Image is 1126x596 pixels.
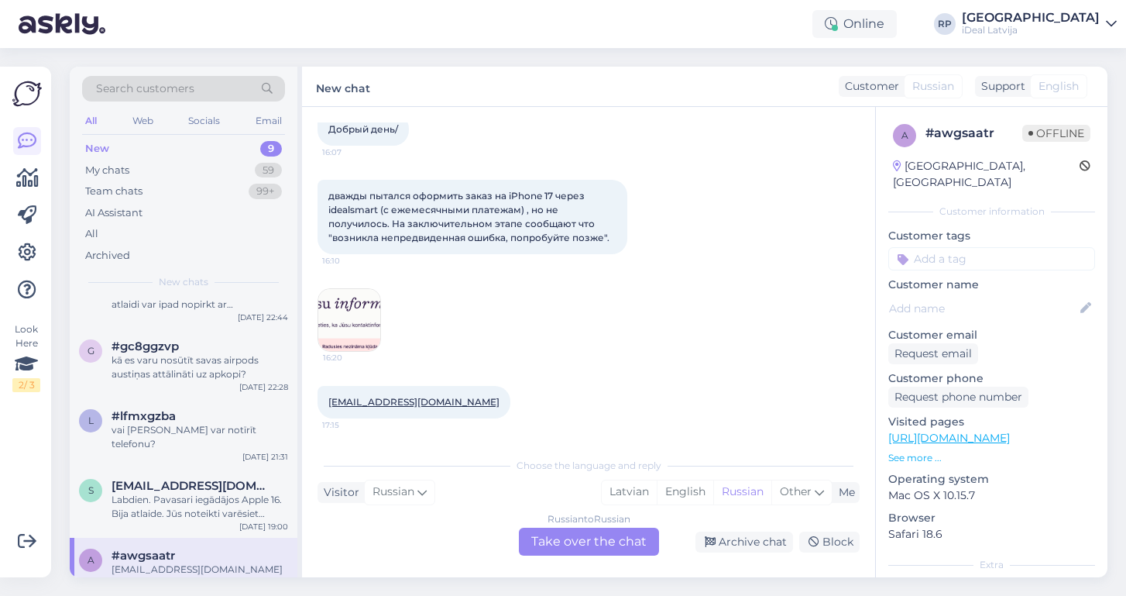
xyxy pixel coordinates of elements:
[88,415,94,426] span: l
[252,111,285,131] div: Email
[888,510,1095,526] p: Browser
[893,158,1080,191] div: [GEOGRAPHIC_DATA], [GEOGRAPHIC_DATA]
[159,275,208,289] span: New chats
[112,563,288,577] div: [EMAIL_ADDRESS][DOMAIN_NAME]
[12,79,42,109] img: Askly Logo
[372,484,414,501] span: Russian
[888,526,1095,543] p: Safari 18.6
[82,111,100,131] div: All
[888,327,1095,343] p: Customer email
[112,493,288,521] div: Labdien. Pavasari iegādājos Apple 16. Bija atlaide. Jūs noteikti varēsiet pateikt cik maksāja tel...
[799,532,860,553] div: Block
[812,10,897,38] div: Online
[239,381,288,393] div: [DATE] 22:28
[328,123,398,135] span: Добрый день/
[888,247,1095,270] input: Add a tag
[602,481,657,504] div: Latvian
[322,255,380,267] span: 16:10
[322,419,380,431] span: 17:15
[975,78,1025,95] div: Support
[888,205,1095,219] div: Customer information
[832,484,855,501] div: Me
[85,141,109,157] div: New
[112,479,273,493] span: sigitakikure@inbox.lv
[548,512,630,526] div: Russian to Russian
[888,471,1095,487] p: Operating system
[85,163,129,178] div: My chats
[713,481,771,504] div: Russian
[839,78,899,95] div: Customer
[657,481,713,504] div: English
[88,345,94,357] span: g
[242,577,288,588] div: [DATE] 17:15
[695,532,793,553] div: Archive chat
[318,459,860,473] div: Choose the language and reply
[888,558,1095,572] div: Extra
[912,78,954,95] span: Russian
[889,300,1077,317] input: Add name
[888,277,1095,293] p: Customer name
[318,289,380,351] img: Attachment
[328,190,609,243] span: дважды пытался оформить заказ на iPhone 17 через idealsmart (с ежемесячными платежам) , но не пол...
[85,226,98,242] div: All
[323,352,381,363] span: 16:20
[238,312,288,323] div: [DATE] 22:44
[925,124,1022,143] div: # awgsaatr
[322,146,380,158] span: 16:07
[962,12,1117,36] a: [GEOGRAPHIC_DATA]iDeal Latvija
[239,521,288,532] div: [DATE] 19:00
[780,484,812,498] span: Other
[85,205,142,221] div: AI Assistant
[901,129,908,141] span: a
[962,12,1100,24] div: [GEOGRAPHIC_DATA]
[112,549,175,563] span: #awgsaatr
[888,487,1095,504] p: Mac OS X 10.15.7
[85,184,142,199] div: Team chats
[888,414,1095,430] p: Visited pages
[96,81,194,97] span: Search customers
[260,141,282,157] div: 9
[85,248,130,264] div: Archived
[1022,125,1090,142] span: Offline
[242,451,288,463] div: [DATE] 21:31
[888,370,1095,387] p: Customer phone
[88,554,94,566] span: a
[962,24,1100,36] div: iDeal Latvija
[1038,78,1079,95] span: English
[112,409,176,423] span: #lfmxgzba
[112,423,288,451] div: vai [PERSON_NAME] var notīrīt telefonu?
[888,431,1010,445] a: [URL][DOMAIN_NAME]
[112,339,179,353] span: #gc8ggzvp
[12,322,40,392] div: Look Here
[249,184,282,199] div: 99+
[129,111,156,131] div: Web
[112,353,288,381] div: kā es varu nosūtīt savas airpods austiņas attālināti uz apkopi?
[888,228,1095,244] p: Customer tags
[318,484,359,501] div: Visitor
[88,484,94,496] span: s
[888,387,1028,408] div: Request phone number
[519,528,659,556] div: Take over the chat
[328,396,499,408] a: [EMAIL_ADDRESS][DOMAIN_NAME]
[888,451,1095,465] p: See more ...
[255,163,282,178] div: 59
[12,378,40,392] div: 2 / 3
[934,13,956,35] div: RP
[316,76,370,97] label: New chat
[185,111,223,131] div: Socials
[888,343,978,364] div: Request email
